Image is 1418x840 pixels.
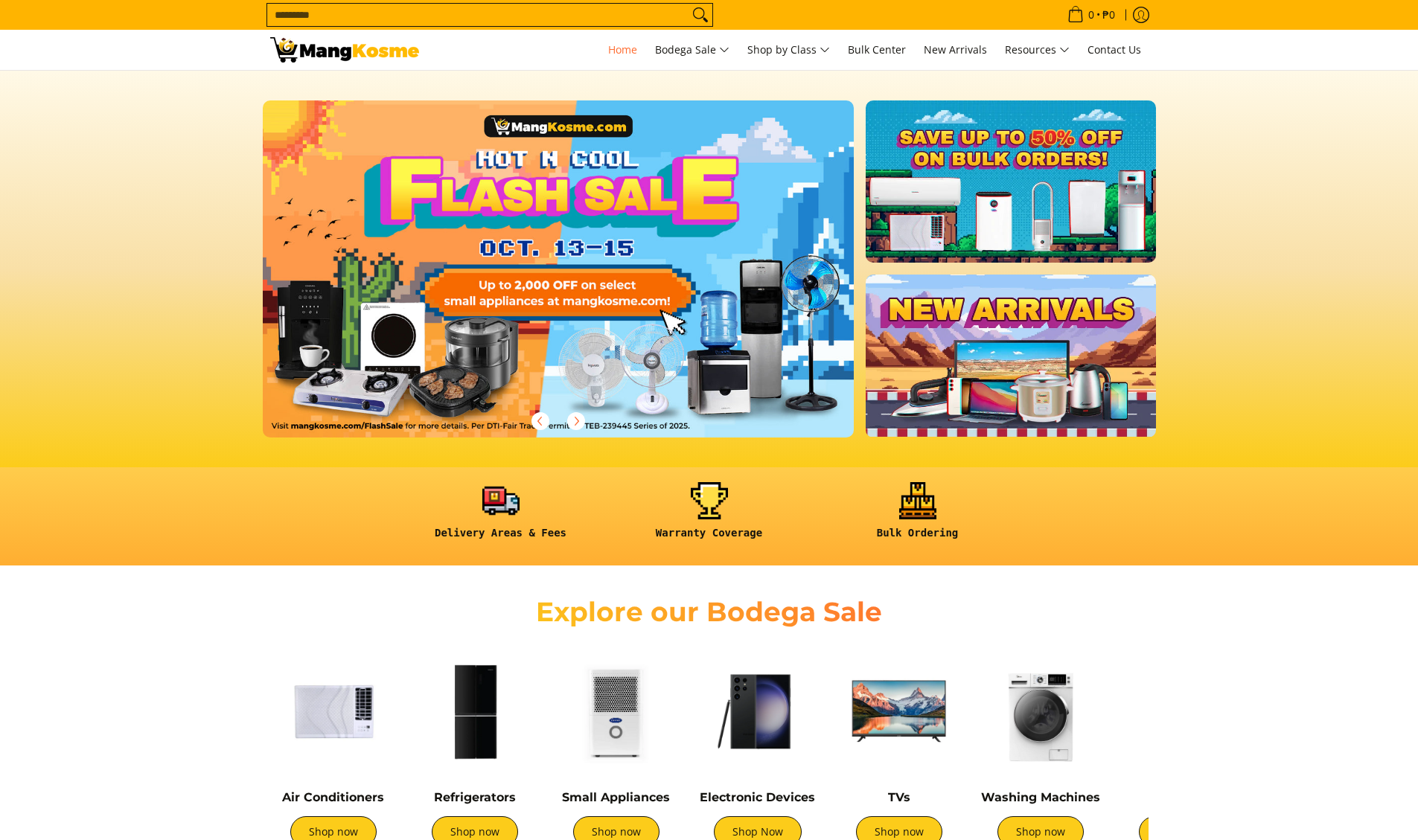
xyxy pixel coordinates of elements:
[412,648,538,775] img: Refrigerators
[434,30,1149,70] nav: Main Menu
[494,595,925,629] h2: Explore our Bodega Sale
[270,37,419,62] img: Mang Kosme: Your Home Appliances Warehouse Sale Partner!
[562,790,670,804] a: Small Appliances
[655,41,729,60] span: Bodega Sale
[740,30,837,70] a: Shop by Class
[848,42,906,57] span: Bulk Center
[1063,7,1120,23] span: •
[689,4,712,26] button: Search
[1088,42,1141,57] span: Contact Us
[924,42,987,57] span: New Arrivals
[888,790,910,804] a: TVs
[977,648,1104,775] img: Washing Machines
[601,30,645,70] a: Home
[1080,30,1149,70] a: Contact Us
[648,30,737,70] a: Bodega Sale
[270,648,397,775] img: Air Conditioners
[1086,10,1096,20] span: 0
[1119,648,1245,775] img: Cookers
[282,790,384,804] a: Air Conditioners
[840,30,913,70] a: Bulk Center
[560,405,593,437] button: Next
[747,41,830,60] span: Shop by Class
[1100,10,1117,20] span: ₱0
[700,790,815,804] a: Electronic Devices
[981,790,1100,804] a: Washing Machines
[608,42,637,57] span: Home
[997,30,1077,70] a: Resources
[821,482,1015,551] a: <h6><strong>Bulk Ordering</strong></h6>
[1005,41,1070,60] span: Resources
[553,648,680,775] img: Small Appliances
[404,482,598,551] a: <h6><strong>Delivery Areas & Fees</strong></h6>
[694,648,821,775] img: Electronic Devices
[524,405,557,437] button: Previous
[916,30,994,70] a: New Arrivals
[613,482,806,551] a: <h6><strong>Warranty Coverage</strong></h6>
[836,648,962,775] img: TVs
[434,790,516,804] a: Refrigerators
[263,100,902,461] a: More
